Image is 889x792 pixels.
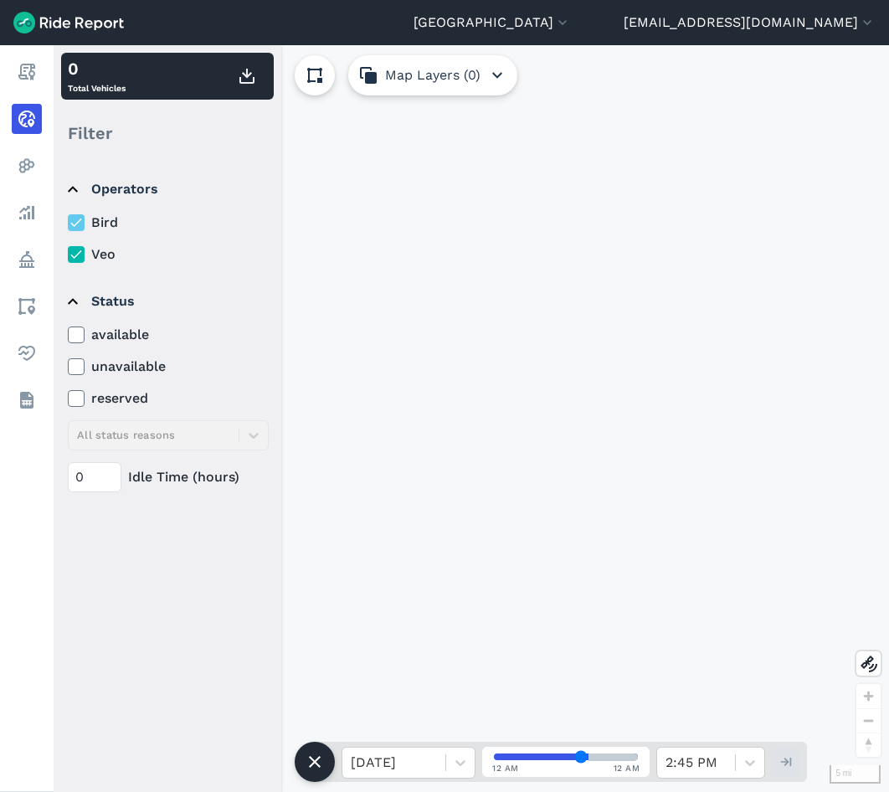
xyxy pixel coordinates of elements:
div: Filter [61,107,274,159]
summary: Status [68,278,266,325]
label: available [68,325,269,345]
a: Heatmaps [12,151,42,181]
label: Veo [68,244,269,265]
a: Health [12,338,42,368]
div: 0 [68,56,126,81]
div: loading [54,45,889,792]
label: reserved [68,388,269,409]
button: [EMAIL_ADDRESS][DOMAIN_NAME] [624,13,876,33]
summary: Operators [68,166,266,213]
a: Analyze [12,198,42,228]
a: Datasets [12,385,42,415]
button: Map Layers (0) [348,55,517,95]
div: Total Vehicles [68,56,126,96]
span: 12 AM [614,762,640,774]
a: Realtime [12,104,42,134]
a: Report [12,57,42,87]
span: 12 AM [492,762,519,774]
div: Idle Time (hours) [68,462,269,492]
label: Bird [68,213,269,233]
img: Ride Report [13,12,124,33]
a: Areas [12,291,42,321]
button: [GEOGRAPHIC_DATA] [414,13,571,33]
label: unavailable [68,357,269,377]
a: Policy [12,244,42,275]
